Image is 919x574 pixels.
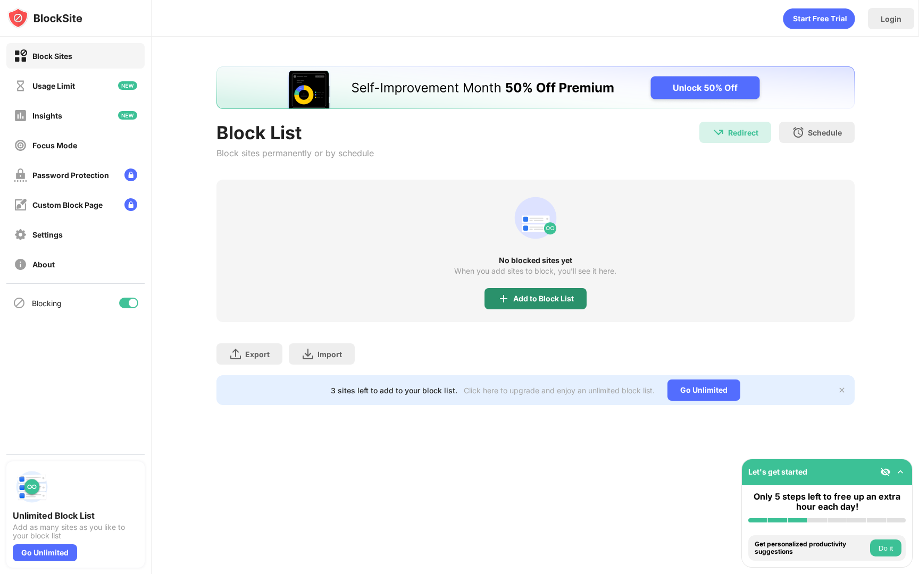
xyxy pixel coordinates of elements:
[748,467,807,476] div: Let's get started
[13,468,51,506] img: push-block-list.svg
[14,139,27,152] img: focus-off.svg
[513,294,574,303] div: Add to Block List
[464,386,655,395] div: Click here to upgrade and enjoy an unlimited block list.
[118,111,137,120] img: new-icon.svg
[32,81,75,90] div: Usage Limit
[880,467,891,477] img: eye-not-visible.svg
[216,256,855,265] div: No blocked sites yet
[808,128,842,137] div: Schedule
[783,8,855,29] div: animation
[510,192,561,243] div: animation
[13,523,138,540] div: Add as many sites as you like to your block list
[728,128,758,137] div: Redirect
[13,297,26,309] img: blocking-icon.svg
[14,198,27,212] img: customize-block-page-off.svg
[32,52,72,61] div: Block Sites
[13,544,77,561] div: Go Unlimited
[216,148,374,158] div: Block sites permanently or by schedule
[32,260,55,269] div: About
[14,258,27,271] img: about-off.svg
[32,141,77,150] div: Focus Mode
[32,111,62,120] div: Insights
[14,79,27,92] img: time-usage-off.svg
[895,467,906,477] img: omni-setup-toggle.svg
[216,66,855,109] iframe: Banner
[124,198,137,211] img: lock-menu.svg
[748,492,906,512] div: Only 5 steps left to free up an extra hour each day!
[14,228,27,241] img: settings-off.svg
[881,14,901,23] div: Login
[14,168,27,182] img: password-protection-off.svg
[245,350,270,359] div: Export
[13,510,138,521] div: Unlimited Block List
[667,379,740,401] div: Go Unlimited
[454,267,616,275] div: When you add sites to block, you’ll see it here.
[32,200,103,209] div: Custom Block Page
[331,386,457,395] div: 3 sites left to add to your block list.
[7,7,82,29] img: logo-blocksite.svg
[32,299,62,308] div: Blocking
[32,171,109,180] div: Password Protection
[118,81,137,90] img: new-icon.svg
[318,350,342,359] div: Import
[216,122,374,143] div: Block List
[124,168,137,181] img: lock-menu.svg
[14,49,27,63] img: block-on.svg
[14,109,27,122] img: insights-off.svg
[838,386,846,394] img: x-button.svg
[32,230,63,239] div: Settings
[755,541,867,556] div: Get personalized productivity suggestions
[870,539,901,556] button: Do it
